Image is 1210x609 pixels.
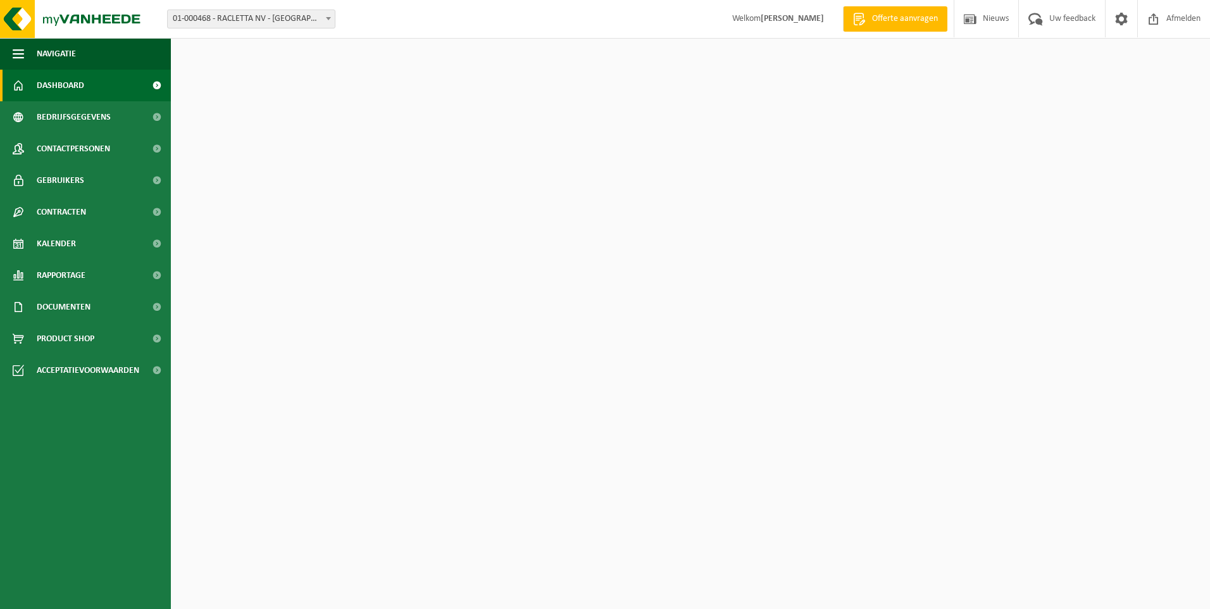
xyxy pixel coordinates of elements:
span: Bedrijfsgegevens [37,101,111,133]
span: Kalender [37,228,76,260]
span: Acceptatievoorwaarden [37,355,139,386]
span: 01-000468 - RACLETTA NV - ROESELARE [168,10,335,28]
span: Navigatie [37,38,76,70]
span: Dashboard [37,70,84,101]
span: Offerte aanvragen [869,13,941,25]
span: Contactpersonen [37,133,110,165]
span: Documenten [37,291,90,323]
span: Contracten [37,196,86,228]
span: 01-000468 - RACLETTA NV - ROESELARE [167,9,335,28]
span: Gebruikers [37,165,84,196]
span: Product Shop [37,323,94,355]
span: Rapportage [37,260,85,291]
strong: [PERSON_NAME] [761,14,824,23]
a: Offerte aanvragen [843,6,947,32]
